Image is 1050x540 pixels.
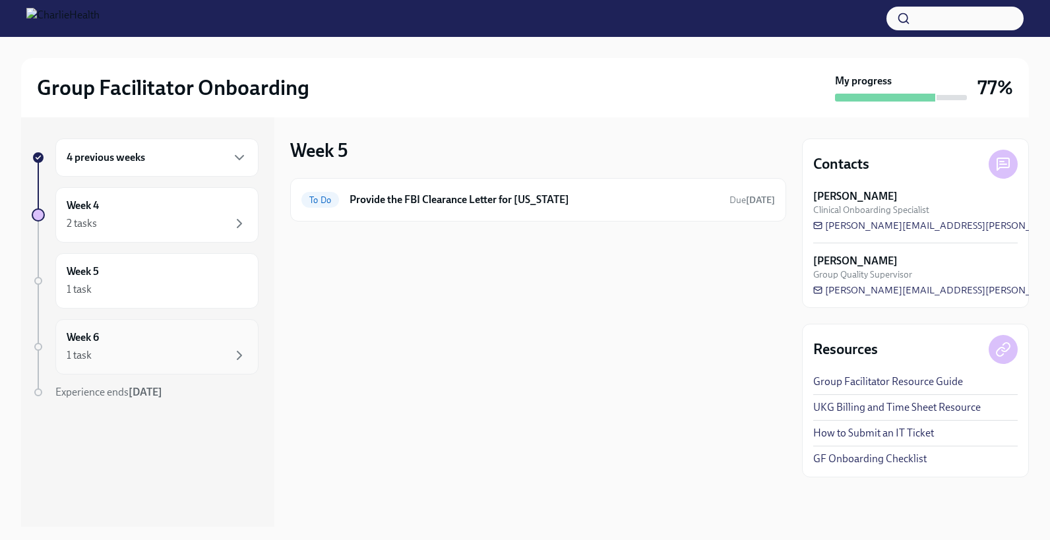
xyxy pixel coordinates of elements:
[67,264,99,279] h6: Week 5
[813,204,929,216] span: Clinical Onboarding Specialist
[813,154,869,174] h4: Contacts
[813,254,898,268] strong: [PERSON_NAME]
[813,400,981,415] a: UKG Billing and Time Sheet Resource
[813,375,963,389] a: Group Facilitator Resource Guide
[67,150,145,165] h6: 4 previous weeks
[67,348,92,363] div: 1 task
[55,138,259,177] div: 4 previous weeks
[813,340,878,359] h4: Resources
[67,216,97,231] div: 2 tasks
[813,452,927,466] a: GF Onboarding Checklist
[746,195,775,206] strong: [DATE]
[32,253,259,309] a: Week 51 task
[835,74,892,88] strong: My progress
[290,138,348,162] h3: Week 5
[301,195,339,205] span: To Do
[813,426,934,440] a: How to Submit an IT Ticket
[67,198,99,213] h6: Week 4
[67,330,99,345] h6: Week 6
[813,268,912,281] span: Group Quality Supervisor
[129,386,162,398] strong: [DATE]
[977,76,1013,100] h3: 77%
[301,189,775,210] a: To DoProvide the FBI Clearance Letter for [US_STATE]Due[DATE]
[32,319,259,375] a: Week 61 task
[350,193,719,207] h6: Provide the FBI Clearance Letter for [US_STATE]
[813,189,898,204] strong: [PERSON_NAME]
[729,194,775,206] span: August 26th, 2025 09:00
[37,75,309,101] h2: Group Facilitator Onboarding
[26,8,100,29] img: CharlieHealth
[55,386,162,398] span: Experience ends
[67,282,92,297] div: 1 task
[32,187,259,243] a: Week 42 tasks
[729,195,775,206] span: Due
